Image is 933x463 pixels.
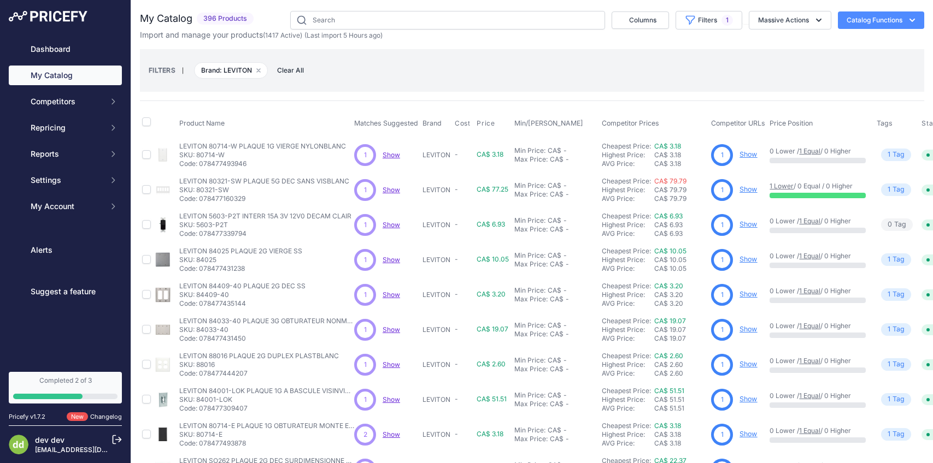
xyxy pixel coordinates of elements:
span: Clear All [272,65,309,76]
div: Highest Price: [602,395,654,404]
div: Max Price: [514,435,548,443]
span: 1 [364,360,367,370]
div: CA$ [550,400,564,408]
div: AVG Price: [602,404,654,413]
a: My Catalog [9,66,122,85]
a: Show [740,290,757,298]
p: LEVITON [423,360,450,369]
div: - [564,365,569,373]
div: CA$ [550,365,564,373]
a: [EMAIL_ADDRESS][DOMAIN_NAME] [35,446,149,454]
div: Highest Price: [602,256,654,264]
div: CA$ [550,225,564,234]
p: 0 Lower / / 0 Higher [770,357,866,365]
button: Reports [9,144,122,164]
div: AVG Price: [602,299,654,308]
p: LEVITON [423,395,450,404]
button: Repricing [9,118,122,138]
div: Min Price: [514,426,545,435]
input: Search [290,11,605,29]
a: CA$ 79.79 [654,177,686,185]
a: CA$ 6.93 [654,212,683,220]
a: CA$ 2.60 [654,352,683,360]
div: - [561,286,567,295]
span: - [455,395,458,403]
p: LEVITON 84033-40 PLAQUE 3G OBTURATEUR NONMAGNETIQUE ACIER INOX [179,317,354,325]
div: Min Price: [514,146,545,155]
a: Cheapest Price: [602,212,651,220]
a: Suggest a feature [9,282,122,301]
div: - [561,426,567,435]
span: 1 [721,360,724,370]
p: / 0 Equal / 0 Higher [770,182,866,191]
span: 1 [721,185,724,195]
span: 1 [364,255,367,265]
p: LEVITON [423,221,450,229]
span: Tag [881,149,911,161]
div: Min Price: [514,286,545,295]
a: Show [740,220,757,228]
a: Show [740,360,757,368]
div: AVG Price: [602,159,654,168]
span: - [455,220,458,228]
span: Product Name [179,119,225,127]
div: - [561,321,567,330]
div: Max Price: [514,400,548,408]
span: Tag [881,393,911,406]
a: 1 Equal [799,217,820,225]
a: 1 Equal [799,391,820,400]
p: LEVITON 84025 PLAQUE 2G VIERGE SS [179,247,302,256]
span: Show [383,256,400,264]
span: - [455,150,458,158]
span: My Account [31,201,102,212]
div: CA$ [548,251,561,260]
span: Tag [881,218,913,231]
span: Tag [881,288,911,301]
a: Show [740,185,757,193]
div: - [564,225,569,234]
a: Cheapest Price: [602,282,651,290]
span: CA$ 3.18 [477,150,503,158]
div: CA$ [548,146,561,155]
div: CA$ [550,260,564,269]
span: - [455,325,458,333]
a: Show [383,290,400,299]
a: 1 Equal [799,357,820,365]
div: Max Price: [514,155,548,164]
div: - [561,251,567,260]
div: Min Price: [514,321,545,330]
span: Competitor Prices [602,119,659,127]
span: Show [383,395,400,403]
a: 1 Equal [799,287,820,295]
a: Show [740,395,757,403]
span: 2 [363,430,367,440]
a: dev dev [35,435,64,444]
button: Massive Actions [749,11,831,29]
span: 396 Products [197,13,254,25]
div: AVG Price: [602,334,654,343]
div: Highest Price: [602,360,654,369]
div: - [561,391,567,400]
p: 0 Lower / / 0 Higher [770,426,866,435]
a: Show [383,430,400,438]
span: 1 [888,324,890,335]
div: - [561,181,567,190]
div: Highest Price: [602,325,654,334]
div: CA$ [548,216,561,225]
p: SKU: 84033-40 [179,325,354,334]
span: CA$ 19.07 [654,325,686,334]
span: Cost [455,119,470,128]
div: CA$ [548,321,561,330]
p: LEVITON [423,186,450,194]
div: Highest Price: [602,430,654,439]
a: Show [383,151,400,159]
span: (Last import 5 Hours ago) [304,31,383,39]
a: Show [383,221,400,229]
div: AVG Price: [602,229,654,238]
p: Code: 078477309407 [179,404,354,413]
span: New [67,412,88,422]
span: Repricing [31,122,102,133]
div: CA$ 10.05 [654,264,707,273]
nav: Sidebar [9,39,122,359]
